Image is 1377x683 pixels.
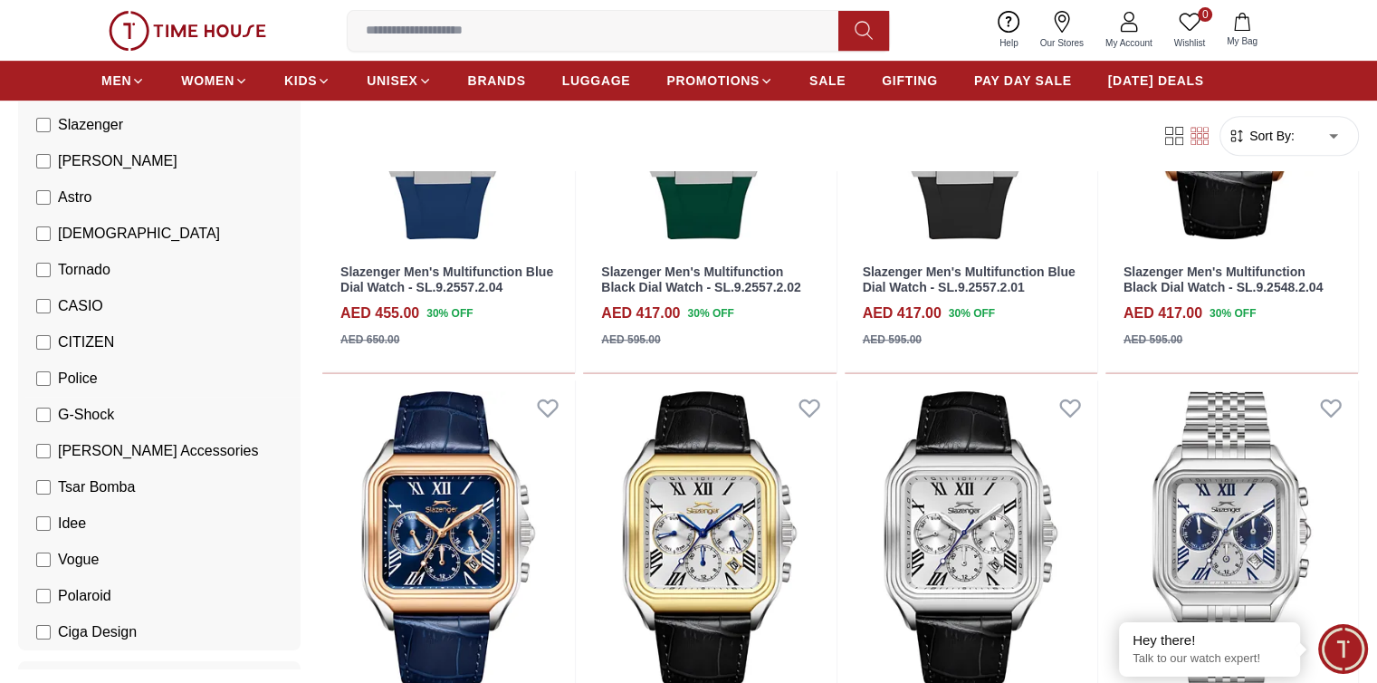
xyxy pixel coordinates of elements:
h4: AED 455.00 [340,303,419,324]
input: [PERSON_NAME] [36,154,51,168]
span: MEN [101,72,131,90]
span: Our Stores [1033,36,1091,50]
span: [DEMOGRAPHIC_DATA] [58,223,220,245]
a: WOMEN [181,64,248,97]
a: PROMOTIONS [666,64,773,97]
a: Our Stores [1029,7,1095,53]
button: Sort By: [1228,127,1295,145]
div: AED 595.00 [863,332,922,348]
span: My Account [1098,36,1160,50]
a: GIFTING [882,64,938,97]
input: Tornado [36,263,51,277]
span: CASIO [58,295,103,317]
h4: AED 417.00 [863,303,942,324]
a: PAY DAY SALE [974,64,1072,97]
div: Chat Widget [1318,624,1368,674]
a: Slazenger Men's Multifunction Black Dial Watch - SL.9.2548.2.04 [1124,265,1323,294]
span: Vogue [58,549,99,571]
span: Tornado [58,259,110,281]
span: PROMOTIONS [666,72,760,90]
span: Astro [58,187,91,208]
span: [PERSON_NAME] [58,150,177,172]
a: 0Wishlist [1163,7,1216,53]
div: AED 595.00 [601,332,660,348]
span: Help [992,36,1026,50]
span: My Bag [1219,34,1265,48]
input: [PERSON_NAME] Accessories [36,444,51,458]
a: UNISEX [367,64,431,97]
div: AED 595.00 [1124,332,1182,348]
a: SALE [809,64,846,97]
button: My Bag [1216,9,1268,52]
span: 30 % OFF [687,305,733,322]
div: Hey there! [1133,631,1286,649]
input: Tsar Bomba [36,480,51,495]
a: MEN [101,64,145,97]
span: 30 % OFF [426,305,473,322]
span: 30 % OFF [949,305,995,322]
p: Talk to our watch expert! [1133,651,1286,667]
div: AED 650.00 [340,332,399,348]
span: 0 [1198,7,1212,22]
span: LUGGAGE [562,72,631,90]
input: Slazenger [36,118,51,132]
a: Slazenger Men's Multifunction Blue Dial Watch - SL.9.2557.2.04 [340,265,553,294]
span: Sort By: [1246,127,1295,145]
span: SALE [809,72,846,90]
a: LUGGAGE [562,64,631,97]
span: Polaroid [58,585,111,607]
input: Vogue [36,553,51,567]
span: Tsar Bomba [58,476,135,498]
a: [DATE] DEALS [1108,64,1204,97]
a: Help [989,7,1029,53]
span: GIFTING [882,72,938,90]
input: Astro [36,190,51,205]
span: PAY DAY SALE [974,72,1072,90]
input: Polaroid [36,589,51,603]
input: Police [36,371,51,386]
span: G-Shock [58,404,114,426]
a: BRANDS [468,64,526,97]
input: [DEMOGRAPHIC_DATA] [36,226,51,241]
span: WOMEN [181,72,234,90]
img: ... [109,11,266,51]
a: Slazenger Men's Multifunction Blue Dial Watch - SL.9.2557.2.01 [863,265,1076,294]
span: UNISEX [367,72,417,90]
span: Ciga Design [58,621,137,643]
span: Police [58,368,98,390]
input: G-Shock [36,408,51,422]
h4: AED 417.00 [601,303,680,324]
input: Ciga Design [36,625,51,640]
input: CASIO [36,299,51,313]
span: 30 % OFF [1210,305,1256,322]
span: BRANDS [468,72,526,90]
span: CITIZEN [58,332,114,353]
span: KIDS [284,72,317,90]
span: [DATE] DEALS [1108,72,1204,90]
a: Slazenger Men's Multifunction Black Dial Watch - SL.9.2557.2.02 [601,265,800,294]
span: Slazenger [58,114,123,136]
h4: AED 417.00 [1124,303,1202,324]
span: Wishlist [1167,36,1212,50]
a: KIDS [284,64,330,97]
input: Idee [36,516,51,531]
span: [PERSON_NAME] Accessories [58,440,258,462]
input: CITIZEN [36,335,51,350]
span: Idee [58,513,86,534]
